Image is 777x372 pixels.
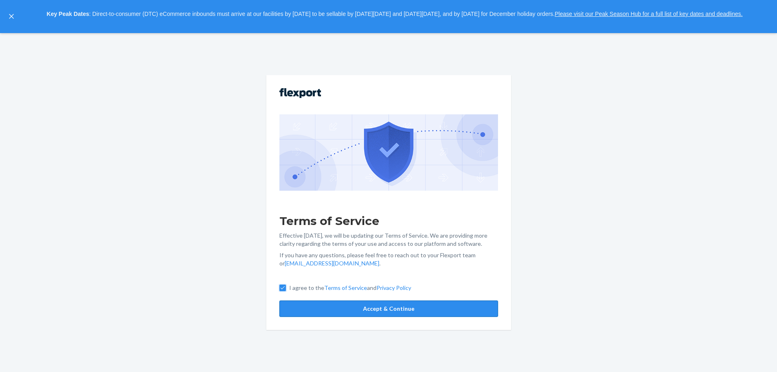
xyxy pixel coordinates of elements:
p: If you have any questions, please feel free to reach out to your Flexport team or . [279,251,498,267]
button: close, [7,12,15,20]
input: I agree to theTerms of ServiceandPrivacy Policy [279,285,286,291]
a: Terms of Service [324,284,367,291]
p: Effective [DATE], we will be updating our Terms of Service. We are providing more clarity regardi... [279,232,498,248]
img: GDPR Compliance [279,114,498,190]
strong: Key Peak Dates [46,11,89,17]
p: I agree to the and [289,284,411,292]
a: [EMAIL_ADDRESS][DOMAIN_NAME] [285,260,379,267]
h1: Terms of Service [279,214,498,228]
button: Accept & Continue [279,301,498,317]
a: Please visit our Peak Season Hub for a full list of key dates and deadlines. [555,11,743,17]
img: Flexport logo [279,88,321,98]
p: : Direct-to-consumer (DTC) eCommerce inbounds must arrive at our facilities by [DATE] to be sella... [20,7,770,21]
a: Privacy Policy [376,284,411,291]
